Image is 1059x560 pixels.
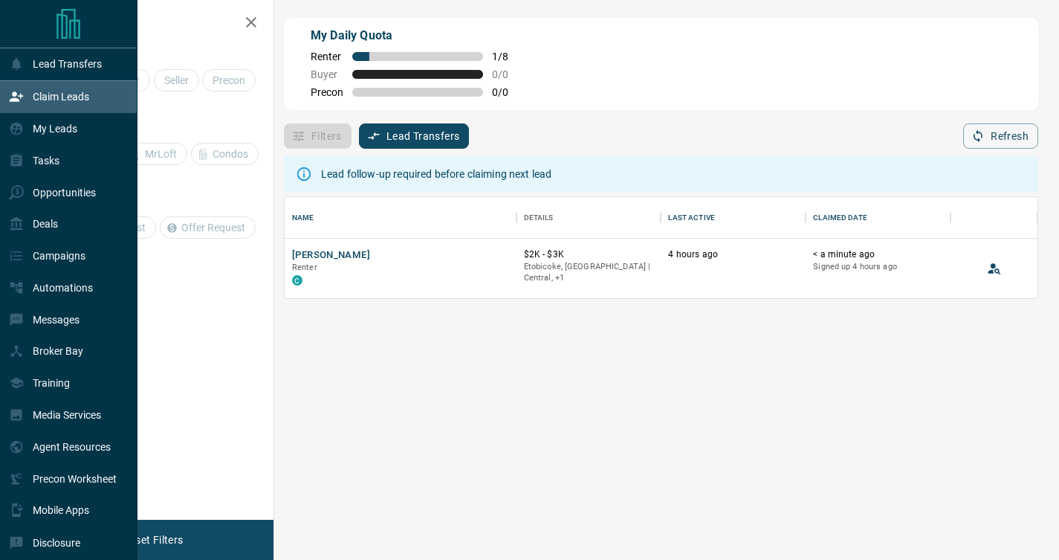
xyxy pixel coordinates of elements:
span: Renter [292,263,317,272]
span: 1 / 8 [492,51,525,62]
div: Last Active [661,197,806,239]
p: $2K - $3K [524,248,654,261]
span: 0 / 0 [492,86,525,98]
p: < a minute ago [813,248,943,261]
div: condos.ca [292,275,302,286]
h2: Filters [48,15,259,33]
div: Lead follow-up required before claiming next lead [321,161,551,187]
div: Last Active [668,197,714,239]
p: Signed up 4 hours ago [813,261,943,273]
button: View Lead [983,257,1005,280]
button: Reset Filters [113,527,192,553]
div: Name [285,197,516,239]
button: Refresh [963,123,1038,149]
svg: View Lead [987,261,1002,276]
span: 0 / 0 [492,68,525,80]
span: Precon [311,86,343,98]
div: Details [524,197,554,239]
div: Name [292,197,314,239]
p: My Daily Quota [311,27,525,45]
div: Claimed Date [813,197,867,239]
p: Toronto [524,261,654,284]
span: Renter [311,51,343,62]
div: Details [516,197,661,239]
span: Buyer [311,68,343,80]
div: Claimed Date [806,197,950,239]
button: [PERSON_NAME] [292,248,370,263]
button: Lead Transfers [359,123,470,149]
p: 4 hours ago [668,248,798,261]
